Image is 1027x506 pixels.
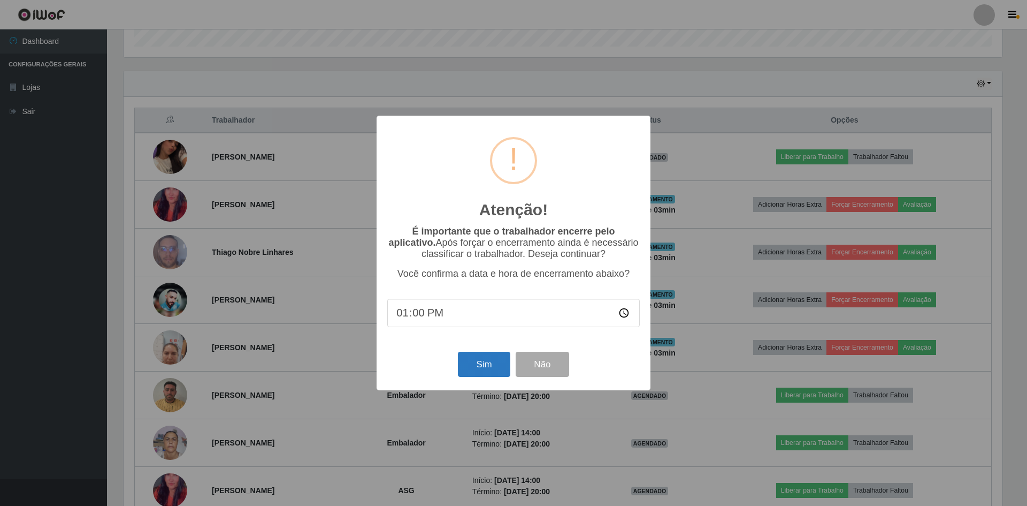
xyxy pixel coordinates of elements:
[387,268,640,280] p: Você confirma a data e hora de encerramento abaixo?
[458,352,510,377] button: Sim
[479,200,548,220] h2: Atenção!
[387,226,640,260] p: Após forçar o encerramento ainda é necessário classificar o trabalhador. Deseja continuar?
[516,352,569,377] button: Não
[388,226,615,248] b: É importante que o trabalhador encerre pelo aplicativo.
